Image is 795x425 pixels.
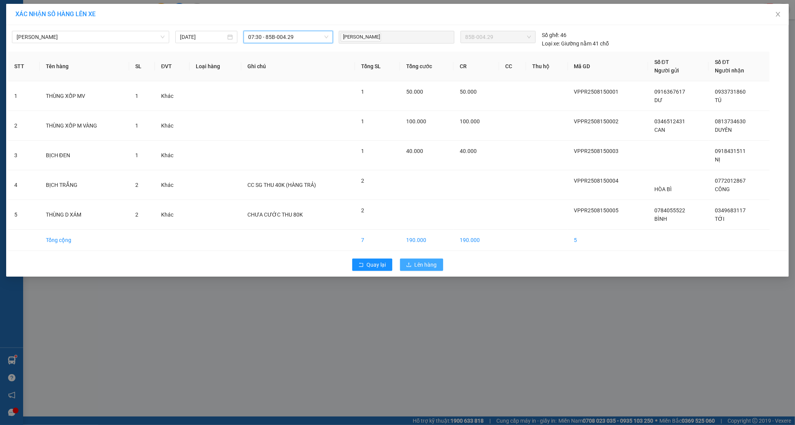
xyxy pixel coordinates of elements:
[715,207,746,213] span: 0349683117
[135,152,138,158] span: 1
[72,50,82,58] span: CC
[654,59,669,65] span: Số ĐT
[7,7,18,15] span: Gửi:
[715,216,724,222] span: TỚI
[654,97,662,103] span: DƯ
[8,81,40,111] td: 1
[241,52,355,81] th: Ghi chú
[341,33,381,42] span: [PERSON_NAME]
[352,259,392,271] button: rollbackQuay lại
[406,148,423,154] span: 40.000
[715,67,744,74] span: Người nhận
[654,127,665,133] span: CAN
[574,89,619,95] span: VPPR2508150001
[40,200,129,230] td: THÙNG D XÁM
[574,178,619,184] span: VPPR2508150004
[155,141,190,170] td: Khác
[367,260,386,269] span: Quay lại
[654,207,685,213] span: 0784055522
[155,170,190,200] td: Khác
[715,148,746,154] span: 0918431511
[542,31,559,39] span: Số ghế:
[8,111,40,141] td: 2
[775,11,781,17] span: close
[465,31,531,43] span: 85B-004.29
[542,31,566,39] div: 46
[190,52,241,81] th: Loại hàng
[74,24,136,33] div: TỚI
[460,118,480,124] span: 100.000
[715,186,730,192] span: CÔNG
[74,7,92,15] span: Nhận:
[155,200,190,230] td: Khác
[654,67,679,74] span: Người gửi
[406,118,426,124] span: 100.000
[406,89,423,95] span: 50.000
[499,52,526,81] th: CC
[542,39,609,48] div: Giường nằm 41 chỗ
[406,262,412,268] span: upload
[542,39,560,48] span: Loại xe:
[526,52,568,81] th: Thu hộ
[654,118,685,124] span: 0346512431
[767,4,789,25] button: Close
[155,81,190,111] td: Khác
[715,89,746,95] span: 0933731860
[400,52,454,81] th: Tổng cước
[460,89,477,95] span: 50.000
[135,212,138,218] span: 2
[400,230,454,251] td: 190.000
[155,111,190,141] td: Khác
[415,260,437,269] span: Lên hàng
[8,170,40,200] td: 4
[155,52,190,81] th: ĐVT
[40,141,129,170] td: BỊCH ĐEN
[574,118,619,124] span: VPPR2508150002
[460,148,477,154] span: 40.000
[180,33,226,41] input: 15/08/2025
[247,212,303,218] span: CHƯA CƯỚC THU 80K
[715,178,746,184] span: 0772012867
[74,7,136,24] div: [PERSON_NAME]
[40,111,129,141] td: THÙNG XỐP M VÀNG
[574,207,619,213] span: VPPR2508150005
[361,148,364,154] span: 1
[568,52,648,81] th: Mã GD
[355,52,400,81] th: Tổng SL
[361,118,364,124] span: 1
[40,52,129,81] th: Tên hàng
[361,207,364,213] span: 2
[361,178,364,184] span: 2
[361,89,364,95] span: 1
[654,216,667,222] span: BÌNH
[400,259,443,271] button: uploadLên hàng
[715,156,720,163] span: NỊ
[40,170,129,200] td: BỊCH TRẮNG
[8,200,40,230] td: 5
[654,89,685,95] span: 0916367617
[358,262,364,268] span: rollback
[7,34,68,45] div: 0784055522
[7,25,68,34] div: BÌNH
[74,33,136,44] div: 0349683117
[715,118,746,124] span: 0813734630
[355,230,400,251] td: 7
[17,31,165,43] span: Phan Rang - Hồ Chí Minh
[715,127,732,133] span: DUYÊN
[654,186,672,192] span: HÒA BÌ
[568,230,648,251] td: 5
[715,97,721,103] span: TÚ
[129,52,155,81] th: SL
[574,148,619,154] span: VPPR2508150003
[15,10,96,18] span: XÁC NHẬN SỐ HÀNG LÊN XE
[8,141,40,170] td: 3
[247,182,316,188] span: CC SG THU 40K (HÀNG TRẢ)
[8,52,40,81] th: STT
[40,230,129,251] td: Tổng cộng
[135,123,138,129] span: 1
[135,182,138,188] span: 2
[40,81,129,111] td: THÙNG XỐP MV
[454,52,499,81] th: CR
[135,93,138,99] span: 1
[7,7,68,25] div: VP [PERSON_NAME]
